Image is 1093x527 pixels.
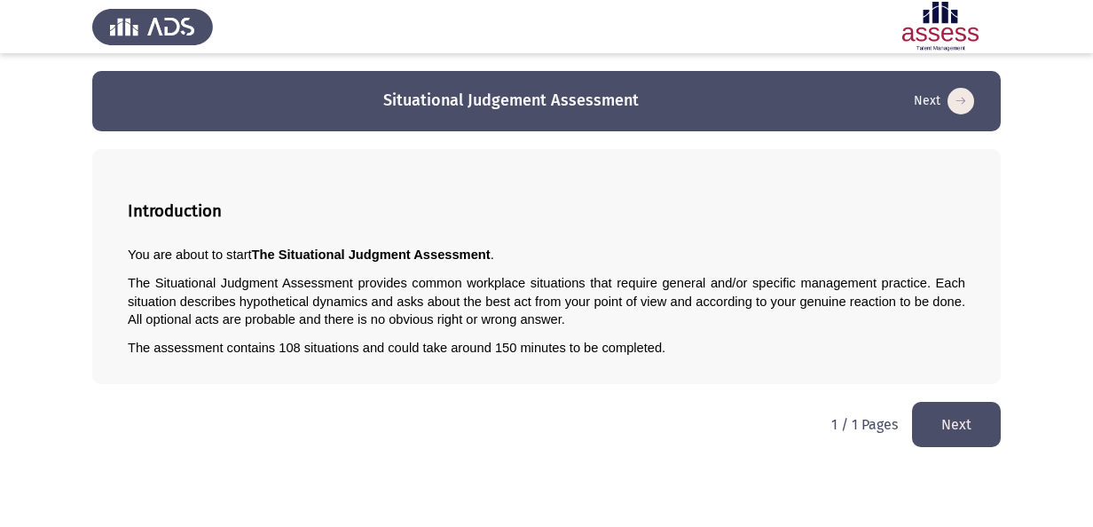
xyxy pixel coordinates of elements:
[880,2,1001,51] img: Assessment logo of ASSESS Situational Judgement Assessment (EN/AR) THL
[831,416,898,433] p: 1 / 1 Pages
[908,87,979,115] button: load next page
[383,90,639,112] h3: Situational Judgement Assessment
[128,201,222,221] b: Introduction
[92,2,213,51] img: Assess Talent Management logo
[912,402,1001,447] button: load next page
[128,276,969,326] span: The Situational Judgment Assessment provides common workplace situations that require general and...
[128,248,252,262] span: You are about to start
[252,248,491,262] span: The Situational Judgment Assessment
[491,248,494,262] span: .
[128,341,665,355] span: The assessment contains 108 situations and could take around 150 minutes to be completed.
